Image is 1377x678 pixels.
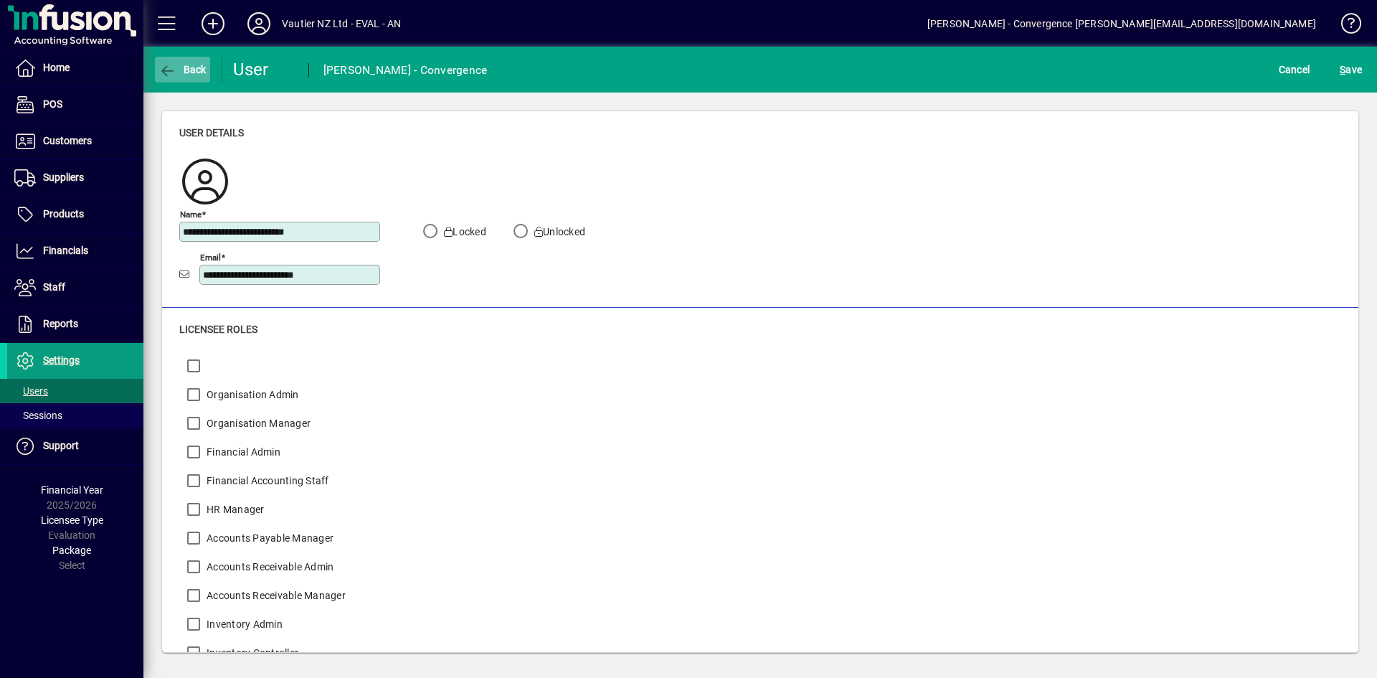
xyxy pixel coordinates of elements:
[143,57,222,83] app-page-header-button: Back
[43,208,84,220] span: Products
[204,560,333,574] label: Accounts Receivable Admin
[1275,57,1314,83] button: Cancel
[7,428,143,464] a: Support
[155,57,210,83] button: Back
[1330,3,1359,50] a: Knowledge Base
[14,410,62,421] span: Sessions
[7,123,143,159] a: Customers
[43,171,84,183] span: Suppliers
[7,403,143,428] a: Sessions
[233,58,294,81] div: User
[179,324,257,335] span: Licensee roles
[1336,57,1366,83] button: Save
[1340,64,1345,75] span: S
[43,135,92,146] span: Customers
[927,12,1316,35] div: [PERSON_NAME] - Convergence [PERSON_NAME][EMAIL_ADDRESS][DOMAIN_NAME]
[43,281,65,293] span: Staff
[7,87,143,123] a: POS
[7,160,143,196] a: Suppliers
[204,445,280,459] label: Financial Admin
[200,252,221,262] mat-label: Email
[43,62,70,73] span: Home
[204,617,283,631] label: Inventory Admin
[190,11,236,37] button: Add
[204,387,299,402] label: Organisation Admin
[204,416,311,430] label: Organisation Manager
[158,64,207,75] span: Back
[323,59,488,82] div: [PERSON_NAME] - Convergence
[204,646,298,660] label: Inventory Controller
[7,379,143,403] a: Users
[179,127,244,138] span: User details
[204,588,346,603] label: Accounts Receivable Manager
[52,545,91,556] span: Package
[41,484,103,496] span: Financial Year
[531,225,585,239] label: Unlocked
[43,440,79,451] span: Support
[204,502,265,517] label: HR Manager
[204,531,333,545] label: Accounts Payable Manager
[1340,58,1362,81] span: ave
[43,354,80,366] span: Settings
[180,209,202,219] mat-label: Name
[441,225,486,239] label: Locked
[7,50,143,86] a: Home
[7,306,143,342] a: Reports
[7,233,143,269] a: Financials
[43,245,88,256] span: Financials
[43,98,62,110] span: POS
[14,385,48,397] span: Users
[282,12,402,35] div: Vautier NZ Ltd - EVAL - AN
[1279,58,1310,81] span: Cancel
[7,270,143,306] a: Staff
[41,514,103,526] span: Licensee Type
[7,197,143,232] a: Products
[43,318,78,329] span: Reports
[236,11,282,37] button: Profile
[204,474,329,488] label: Financial Accounting Staff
